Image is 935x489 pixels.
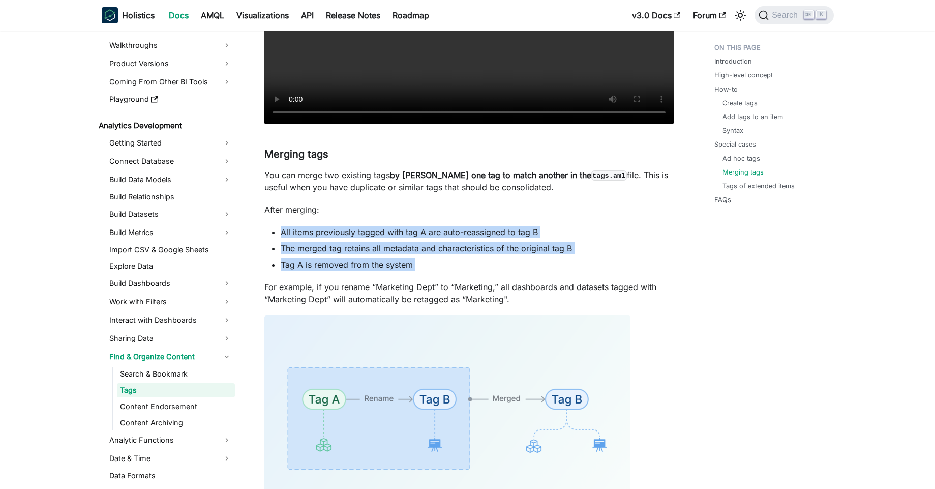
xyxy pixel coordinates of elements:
a: FAQs [714,195,731,205]
a: HolisticsHolistics [102,7,155,23]
a: Build Dashboards [106,275,235,292]
a: Analytics Development [96,119,235,133]
a: High-level concept [714,70,773,80]
a: AMQL [195,7,230,23]
a: Import CSV & Google Sheets [106,243,235,257]
b: Holistics [122,9,155,21]
a: Search & Bookmark [117,367,235,381]
a: Introduction [714,56,752,66]
a: Interact with Dashboards [106,312,235,328]
li: All items previously tagged with tag A are auto-reassigned to tag B [281,226,674,238]
a: Add tags to an item [722,112,783,122]
li: The merged tag retains all metadata and characteristics of the original tag B [281,242,674,254]
a: Build Relationships [106,190,235,204]
a: Roadmap [386,7,435,23]
a: v3.0 Docs [626,7,687,23]
a: Find & Organize Content [106,349,235,365]
p: After merging: [264,204,674,216]
a: Explore Data [106,259,235,273]
a: Content Archiving [117,416,235,430]
a: Tags of extended items [722,181,795,191]
li: Tag A is removed from the system [281,258,674,271]
a: Merging tags [722,167,764,177]
img: Holistics [102,7,118,23]
a: API [295,7,320,23]
a: Work with Filters [106,294,235,310]
a: Create tags [722,98,758,108]
strong: by [PERSON_NAME] one tag to match another in the [390,170,627,180]
a: Coming From Other BI Tools [106,74,235,90]
a: Content Endorsement [117,399,235,414]
h3: Merging tags [264,148,674,161]
nav: Docs sidebar [92,31,244,489]
a: Special cases [714,139,756,149]
a: Release Notes [320,7,386,23]
p: You can merge two existing tags file. This is useful when you have duplicate or similar tags that... [264,169,674,193]
a: Tags [117,383,235,397]
a: Build Data Models [106,171,235,188]
p: For example, if you rename “Marketing Dept” to “Marketing,” all dashboards and datasets tagged wi... [264,281,674,305]
a: Analytic Functions [106,432,235,448]
a: Visualizations [230,7,295,23]
a: Date & Time [106,450,235,467]
a: Build Metrics [106,224,235,241]
a: Docs [163,7,195,23]
a: Connect Database [106,153,235,169]
a: Playground [106,92,235,106]
span: Search [769,11,804,20]
kbd: K [816,10,826,19]
a: Getting Started [106,135,235,151]
a: Data Formats [106,469,235,483]
a: Walkthroughs [106,37,235,53]
a: Build Datasets [106,206,235,222]
code: tags.aml [591,170,627,181]
a: Sharing Data [106,330,235,347]
a: Product Versions [106,55,235,72]
a: How-to [714,84,738,94]
a: Ad hoc tags [722,154,760,163]
button: Switch between dark and light mode (currently light mode) [732,7,748,23]
button: Search (Ctrl+K) [755,6,833,24]
a: Syntax [722,126,743,135]
a: Forum [687,7,732,23]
